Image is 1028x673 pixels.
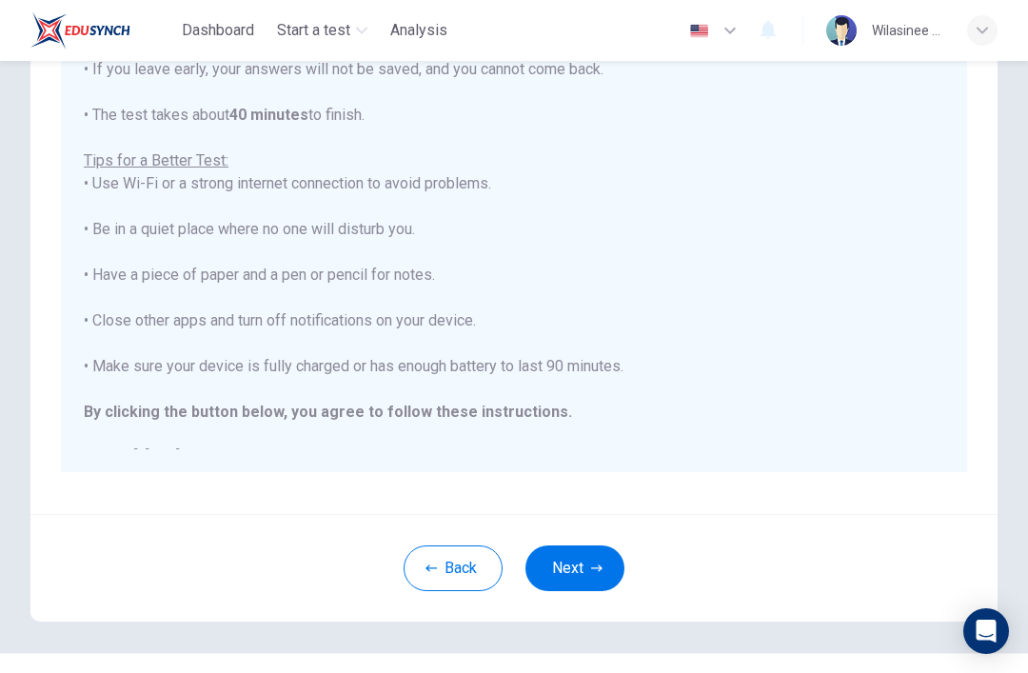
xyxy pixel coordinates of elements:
[229,106,308,124] b: 40 minutes
[277,19,350,42] span: Start a test
[404,545,503,591] button: Back
[30,11,130,49] img: EduSynch logo
[84,446,944,469] h2: Good luck!
[687,24,711,38] img: en
[826,15,857,46] img: Profile picture
[872,19,944,42] div: Wilasinee (Pheaw) Supakdamrongkul
[174,13,262,48] button: Dashboard
[30,11,174,49] a: EduSynch logo
[390,19,447,42] span: Analysis
[383,13,455,48] button: Analysis
[182,19,254,42] span: Dashboard
[525,545,624,591] button: Next
[84,403,572,421] b: By clicking the button below, you agree to follow these instructions.
[963,608,1009,654] div: Open Intercom Messenger
[269,13,375,48] button: Start a test
[84,151,228,169] u: Tips for a Better Test:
